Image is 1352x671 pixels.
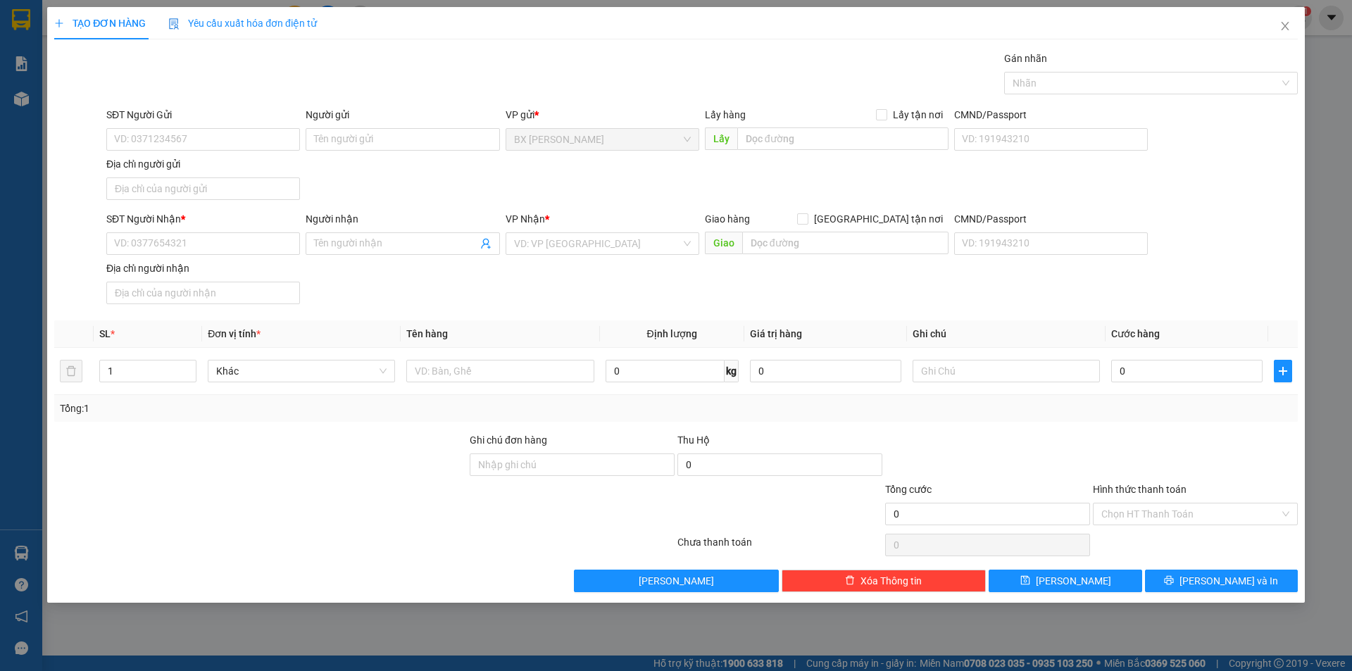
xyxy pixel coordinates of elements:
[216,360,387,382] span: Khác
[887,107,949,123] span: Lấy tận nơi
[907,320,1106,348] th: Ghi chú
[676,534,884,559] div: Chưa thanh toán
[470,453,675,476] input: Ghi chú đơn hàng
[406,328,448,339] span: Tên hàng
[54,18,64,28] span: plus
[1093,484,1187,495] label: Hình thức thanh toán
[742,232,949,254] input: Dọc đường
[989,570,1141,592] button: save[PERSON_NAME]
[1265,7,1305,46] button: Close
[677,434,710,446] span: Thu Hộ
[106,211,300,227] div: SĐT Người Nhận
[306,107,499,123] div: Người gửi
[106,156,300,172] div: Địa chỉ người gửi
[506,107,699,123] div: VP gửi
[782,570,987,592] button: deleteXóa Thông tin
[639,573,714,589] span: [PERSON_NAME]
[1111,328,1160,339] span: Cước hàng
[725,360,739,382] span: kg
[406,360,594,382] input: VD: Bàn, Ghế
[106,177,300,200] input: Địa chỉ của người gửi
[99,328,111,339] span: SL
[574,570,779,592] button: [PERSON_NAME]
[470,434,547,446] label: Ghi chú đơn hàng
[1179,573,1278,589] span: [PERSON_NAME] và In
[954,107,1148,123] div: CMND/Passport
[750,360,901,382] input: 0
[1279,20,1291,32] span: close
[705,213,750,225] span: Giao hàng
[808,211,949,227] span: [GEOGRAPHIC_DATA] tận nơi
[1036,573,1111,589] span: [PERSON_NAME]
[1275,365,1291,377] span: plus
[1274,360,1292,382] button: plus
[705,109,746,120] span: Lấy hàng
[647,328,697,339] span: Định lượng
[168,18,317,29] span: Yêu cầu xuất hóa đơn điện tử
[705,127,737,150] span: Lấy
[1145,570,1298,592] button: printer[PERSON_NAME] và In
[60,360,82,382] button: delete
[860,573,922,589] span: Xóa Thông tin
[208,328,261,339] span: Đơn vị tính
[506,213,545,225] span: VP Nhận
[737,127,949,150] input: Dọc đường
[514,129,691,150] span: BX Cao Lãnh
[954,211,1148,227] div: CMND/Passport
[168,18,180,30] img: icon
[106,107,300,123] div: SĐT Người Gửi
[913,360,1100,382] input: Ghi Chú
[885,484,932,495] span: Tổng cước
[106,282,300,304] input: Địa chỉ của người nhận
[106,261,300,276] div: Địa chỉ người nhận
[54,18,146,29] span: TẠO ĐƠN HÀNG
[60,401,522,416] div: Tổng: 1
[480,238,492,249] span: user-add
[1164,575,1174,587] span: printer
[306,211,499,227] div: Người nhận
[845,575,855,587] span: delete
[1020,575,1030,587] span: save
[1004,53,1047,64] label: Gán nhãn
[750,328,802,339] span: Giá trị hàng
[705,232,742,254] span: Giao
